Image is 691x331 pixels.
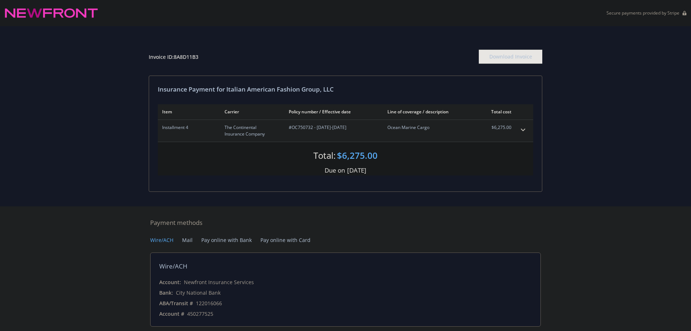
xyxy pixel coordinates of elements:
[159,289,173,296] div: Bank:
[484,124,511,131] span: $6,275.00
[479,49,542,64] button: Download Invoice
[225,124,277,137] span: The Continental Insurance Company
[159,299,193,307] div: ABA/Transit #
[150,218,541,227] div: Payment methods
[159,310,184,318] div: Account #
[159,262,188,271] div: Wire/ACH
[176,289,221,296] div: City National Bank
[159,278,181,286] div: Account:
[196,299,222,307] div: 122016066
[158,85,533,94] div: Insurance Payment for Italian American Fashion Group, LLC
[337,149,378,162] div: $6,275.00
[149,53,198,61] div: Invoice ID: 8A8D11B3
[162,109,213,115] div: Item
[325,166,345,175] div: Due on
[387,124,473,131] span: Ocean Marine Cargo
[289,124,376,131] span: #OC750732 - [DATE]-[DATE]
[201,236,252,247] button: Pay online with Bank
[225,109,277,115] div: Carrier
[347,166,366,175] div: [DATE]
[162,124,213,131] span: Installment 4
[150,236,173,247] button: Wire/ACH
[184,278,254,286] div: Newfront Insurance Services
[313,149,336,162] div: Total:
[387,109,473,115] div: Line of coverage / description
[182,236,193,247] button: Mail
[260,236,310,247] button: Pay online with Card
[479,50,542,64] div: Download Invoice
[289,109,376,115] div: Policy number / Effective date
[606,10,679,16] p: Secure payments provided by Stripe
[187,310,213,318] div: 450277525
[484,109,511,115] div: Total cost
[517,124,529,136] button: expand content
[158,120,533,142] div: Installment 4The Continental Insurance Company#OC750732 - [DATE]-[DATE]Ocean Marine Cargo$6,275.0...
